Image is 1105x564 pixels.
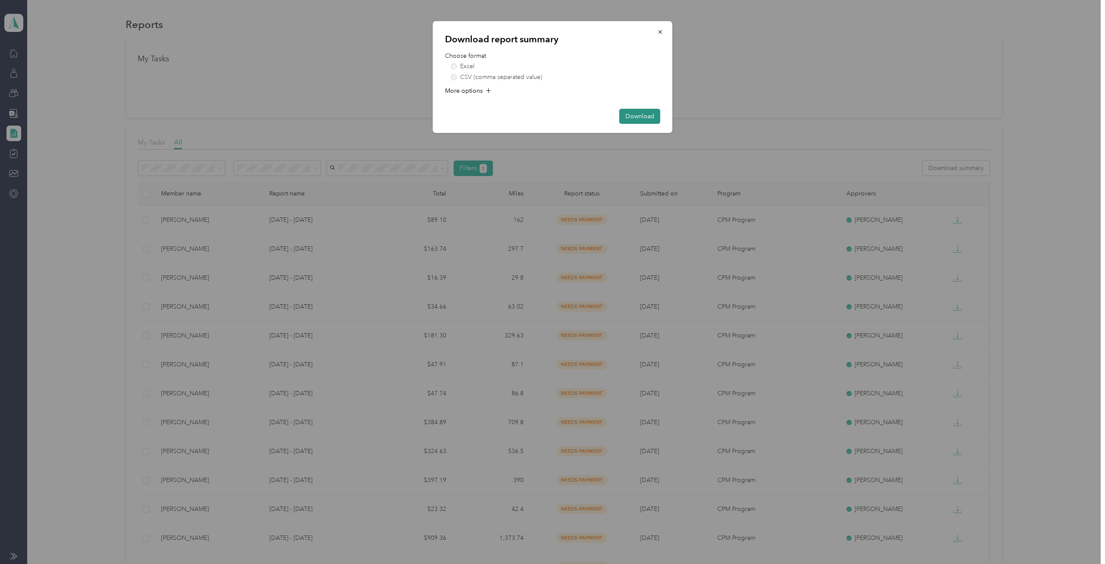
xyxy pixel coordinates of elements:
p: Download report summary [445,33,660,45]
label: Excel [451,63,660,69]
iframe: Everlance-gr Chat Button Frame [1057,516,1105,564]
p: Choose format [445,51,660,60]
button: Download [619,109,660,124]
span: More options [445,86,483,95]
label: CSV (comma separated value) [451,74,660,80]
